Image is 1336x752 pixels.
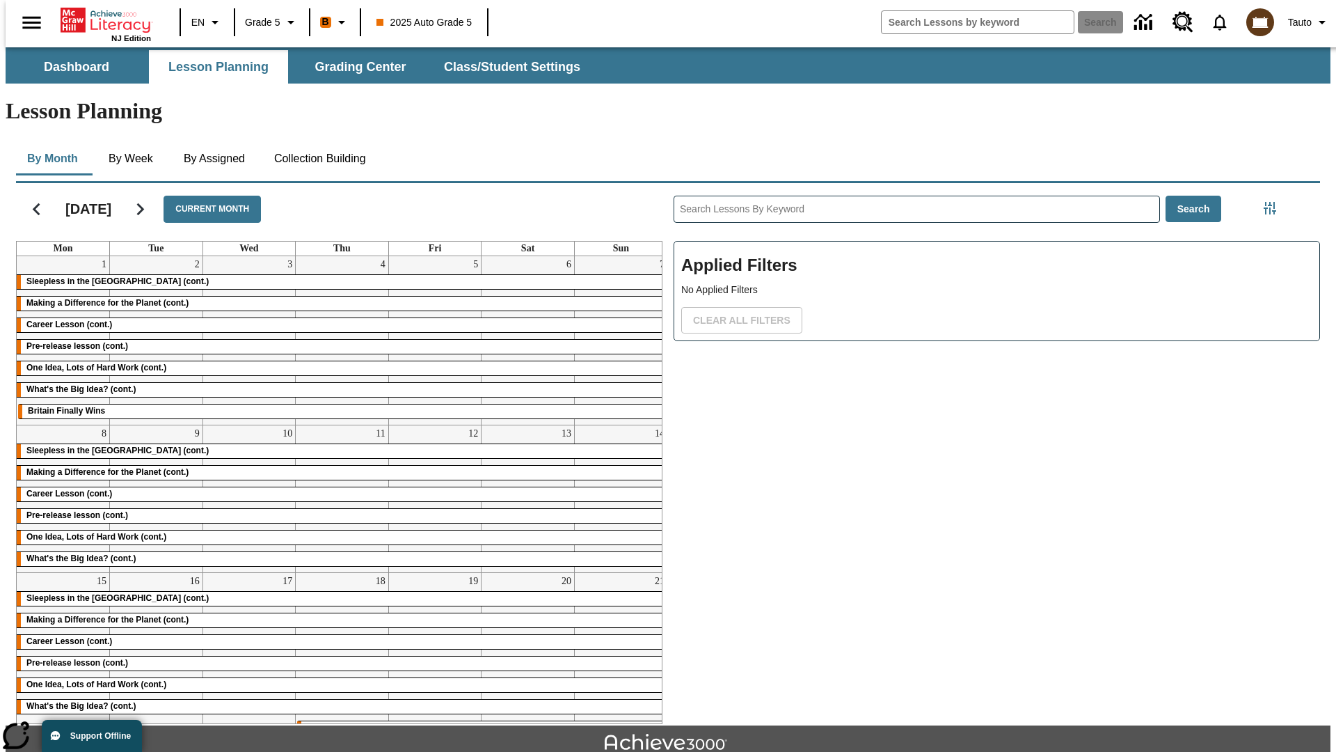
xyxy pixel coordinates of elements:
[44,59,109,75] span: Dashboard
[149,50,288,84] button: Lesson Planning
[61,5,151,42] div: Home
[26,276,209,286] span: Sleepless in the Animal Kingdom (cont.)
[1126,3,1164,42] a: Data Center
[322,13,329,31] span: B
[1288,15,1312,30] span: Tauto
[296,425,389,572] td: September 11, 2025
[26,320,112,329] span: Career Lesson (cont.)
[192,256,202,273] a: September 2, 2025
[17,297,667,311] div: Making a Difference for the Planet (cont.)
[26,615,189,625] span: Making a Difference for the Planet (cont.)
[111,34,151,42] span: NJ Edition
[26,446,209,455] span: Sleepless in the Animal Kingdom (cont.)
[70,731,131,741] span: Support Offline
[470,256,481,273] a: September 5, 2025
[51,242,76,256] a: Monday
[280,425,295,442] a: September 10, 2025
[17,700,667,714] div: What's the Big Idea? (cont.)
[26,510,128,520] span: Pre-release lesson (cont.)
[388,425,482,572] td: September 12, 2025
[652,425,667,442] a: September 14, 2025
[17,678,667,692] div: One Idea, Lots of Hard Work (cont.)
[373,425,388,442] a: September 11, 2025
[376,15,472,30] span: 2025 Auto Grade 5
[17,425,110,572] td: September 8, 2025
[610,242,632,256] a: Sunday
[17,361,667,375] div: One Idea, Lots of Hard Work (cont.)
[26,363,166,373] span: One Idea, Lots of Hard Work (cont.)
[192,425,202,442] a: September 9, 2025
[26,554,136,563] span: What's the Big Idea? (cont.)
[17,383,667,397] div: What's the Big Idea? (cont.)
[291,50,430,84] button: Grading Center
[674,196,1159,222] input: Search Lessons By Keyword
[26,532,166,542] span: One Idea, Lots of Hard Work (cont.)
[280,573,295,590] a: September 17, 2025
[1166,196,1222,223] button: Search
[99,425,109,442] a: September 8, 2025
[307,723,412,733] span: Cars of the Future? (cont.)
[26,680,166,689] span: One Idea, Lots of Hard Work (cont.)
[185,10,230,35] button: Language: EN, Select a language
[17,657,667,671] div: Pre-release lesson (cont.)
[482,425,575,572] td: September 13, 2025
[482,256,575,425] td: September 6, 2025
[26,593,209,603] span: Sleepless in the Animal Kingdom (cont.)
[681,283,1312,297] p: No Applied Filters
[657,256,667,273] a: September 7, 2025
[1256,194,1284,222] button: Filters Side menu
[652,573,667,590] a: September 21, 2025
[1202,4,1238,40] a: Notifications
[94,573,109,590] a: September 15, 2025
[17,487,667,501] div: Career Lesson (cont.)
[122,191,158,227] button: Next
[574,425,667,572] td: September 14, 2025
[17,613,667,627] div: Making a Difference for the Planet (cont.)
[559,573,574,590] a: September 20, 2025
[6,50,593,84] div: SubNavbar
[373,573,388,590] a: September 18, 2025
[26,298,189,308] span: Making a Difference for the Planet (cont.)
[1164,3,1202,41] a: Resource Center, Will open in new tab
[17,444,667,458] div: Sleepless in the Animal Kingdom (cont.)
[17,340,667,354] div: Pre-release lesson (cont.)
[315,59,406,75] span: Grading Center
[168,59,269,75] span: Lesson Planning
[1246,8,1274,36] img: avatar image
[17,592,667,606] div: Sleepless in the Animal Kingdom (cont.)
[17,509,667,523] div: Pre-release lesson (cont.)
[6,98,1330,124] h1: Lesson Planning
[18,405,666,418] div: Britain Finally Wins
[110,256,203,425] td: September 2, 2025
[564,256,574,273] a: September 6, 2025
[17,256,110,425] td: September 1, 2025
[28,406,105,416] span: Britain Finally Wins
[110,425,203,572] td: September 9, 2025
[26,341,128,351] span: Pre-release lesson (cont.)
[202,425,296,572] td: September 10, 2025
[681,249,1312,283] h2: Applied Filters
[297,721,667,735] div: Cars of the Future? (cont.)
[315,10,356,35] button: Boost Class color is orange. Change class color
[145,242,166,256] a: Tuesday
[202,256,296,425] td: September 3, 2025
[466,425,481,442] a: September 12, 2025
[17,552,667,566] div: What's the Big Idea? (cont.)
[65,201,111,217] h2: [DATE]
[388,256,482,425] td: September 5, 2025
[444,59,580,75] span: Class/Student Settings
[433,50,591,84] button: Class/Student Settings
[42,720,142,752] button: Support Offline
[662,178,1320,724] div: Search
[17,531,667,545] div: One Idea, Lots of Hard Work (cont.)
[26,489,112,499] span: Career Lesson (cont.)
[99,256,109,273] a: September 1, 2025
[7,50,146,84] button: Dashboard
[882,11,1074,33] input: search field
[378,256,388,273] a: September 4, 2025
[16,142,89,175] button: By Month
[239,10,305,35] button: Grade: Grade 5, Select a grade
[1282,10,1336,35] button: Profile/Settings
[164,196,261,223] button: Current Month
[191,15,205,30] span: EN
